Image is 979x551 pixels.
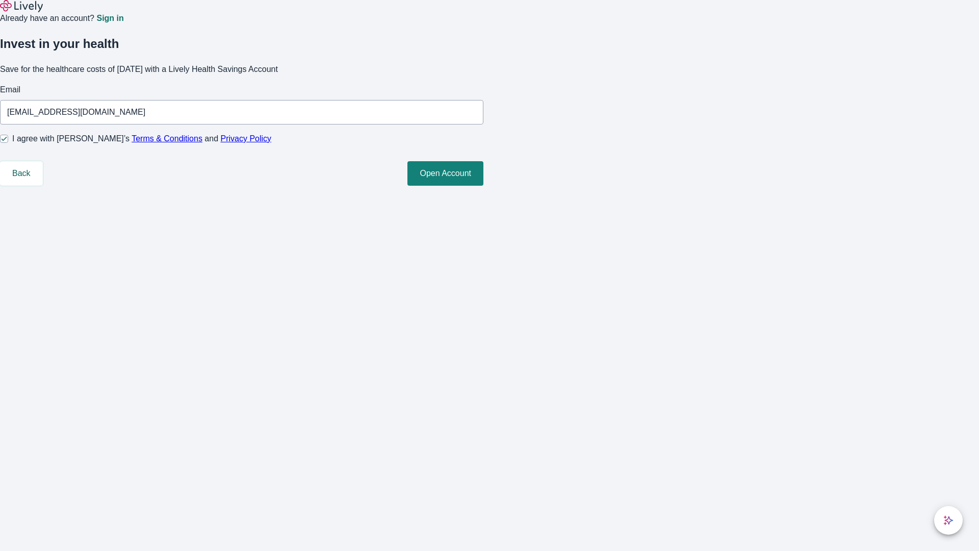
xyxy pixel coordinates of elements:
a: Privacy Policy [221,134,272,143]
a: Sign in [96,14,123,22]
span: I agree with [PERSON_NAME]’s and [12,133,271,145]
button: Open Account [407,161,483,186]
svg: Lively AI Assistant [943,515,954,525]
a: Terms & Conditions [132,134,202,143]
button: chat [934,506,963,535]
